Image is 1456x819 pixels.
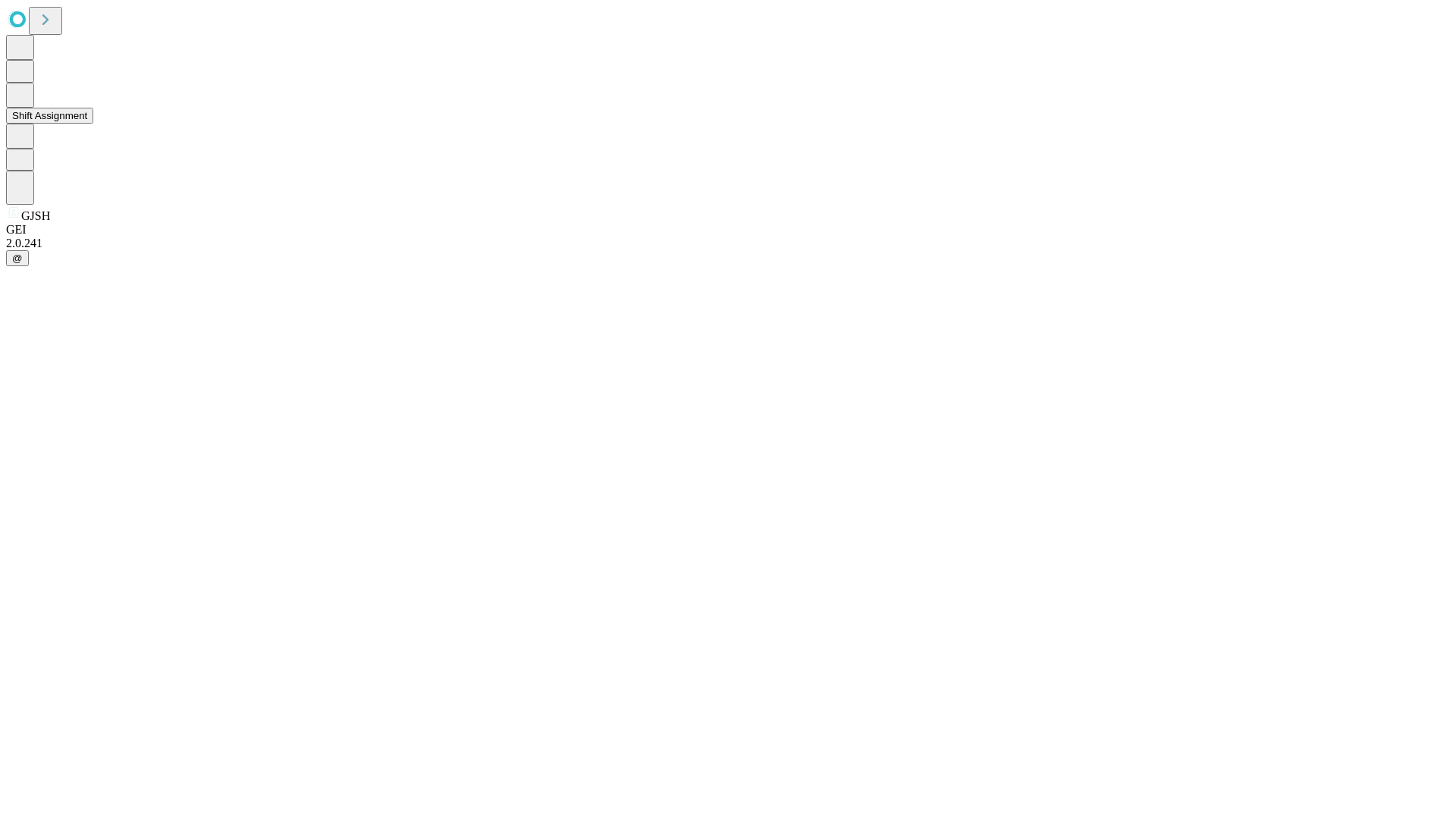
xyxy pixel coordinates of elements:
button: Shift Assignment [6,108,93,124]
span: @ [12,253,23,264]
div: GEI [6,223,1450,237]
button: @ [6,250,29,266]
span: GJSH [21,209,50,222]
div: 2.0.241 [6,237,1450,250]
